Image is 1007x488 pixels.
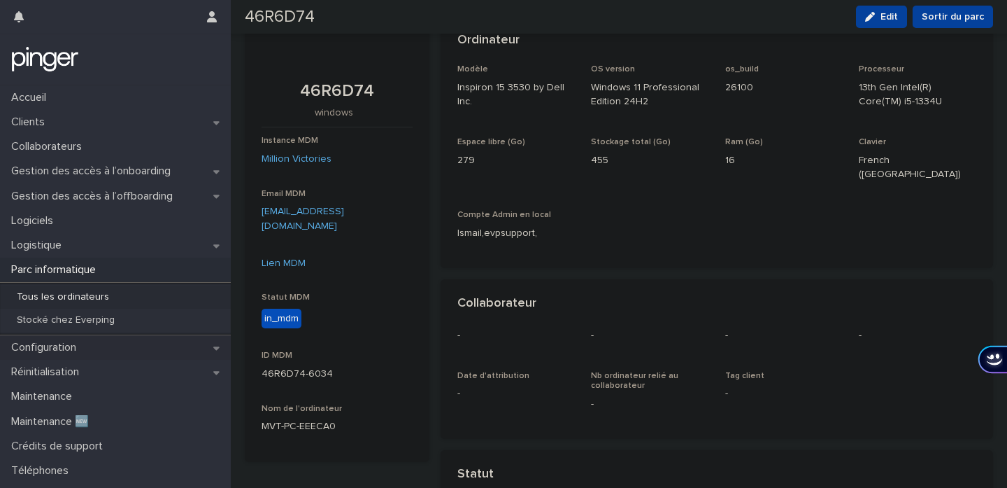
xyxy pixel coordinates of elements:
[6,365,90,379] p: Réinitialisation
[591,81,708,110] p: Windows 11 Professional Edition 24H2
[725,81,843,95] p: 26100
[457,296,536,312] h2: Collaborateur
[6,165,182,178] p: Gestion des accès à l’onboarding
[6,190,184,203] p: Gestion des accès à l’offboarding
[725,372,764,380] span: Tag client
[6,291,120,303] p: Tous les ordinateurs
[880,12,898,22] span: Edit
[591,153,708,168] p: 455
[859,138,886,146] span: Clavier
[725,65,759,74] span: os_build
[859,81,976,110] p: 13th Gen Intel(R) Core(TM) i5-1334U
[591,328,708,343] p: -
[262,137,318,145] span: Instance MDM
[725,386,843,401] p: -
[6,263,107,277] p: Parc informatique
[6,341,87,354] p: Configuration
[6,116,56,129] p: Clients
[262,207,344,231] a: [EMAIL_ADDRESS][DOMAIN_NAME]
[6,239,73,252] p: Logistique
[859,153,976,183] p: French ([GEOGRAPHIC_DATA])
[591,372,678,390] span: Nb ordinateur relié au collaborateur
[457,372,529,380] span: Date d'attribution
[457,211,551,219] span: Compte Admin en local
[922,10,984,24] span: Sortir du parc
[725,153,843,168] p: 16
[262,81,413,102] p: 46R6D74
[457,65,488,74] span: Modèle
[6,415,100,428] p: Maintenance 🆕
[262,419,413,434] p: MVT-PC-EEECA0
[591,397,708,412] p: -
[457,328,575,343] p: -
[725,138,763,146] span: Ram (Go)
[262,190,306,198] span: Email MDM
[262,152,331,167] a: Million Victories
[913,6,993,28] button: Sortir du parc
[591,65,635,74] span: OS version
[6,464,80,477] p: Téléphones
[859,65,904,74] span: Processeur
[262,351,292,360] span: ID MDM
[591,138,671,146] span: Stockage total (Go)
[856,6,907,28] button: Edit
[262,405,342,413] span: Nom de l'ordinateur
[457,33,520,48] h2: Ordinateur
[245,7,315,27] h2: 46R6D74
[457,81,575,110] p: Inspiron 15 3530 by Dell Inc.
[6,314,126,326] p: Stocké chez Everping
[457,467,494,482] h2: Statut
[457,386,575,401] p: -
[11,46,79,74] img: mTgBEunGTSyRkCgitkcU
[6,440,114,453] p: Crédits de support
[262,309,301,329] div: in_mdm
[859,328,976,343] p: -
[6,390,83,403] p: Maintenance
[457,138,525,146] span: Espace libre (Go)
[6,140,93,153] p: Collaborateurs
[262,107,407,119] p: windows
[6,214,64,228] p: Logiciels
[457,226,575,241] p: Ismail,evpsupport,
[262,367,413,382] p: 46R6D74-6034
[725,328,843,343] p: -
[6,91,57,104] p: Accueil
[262,258,306,268] a: Lien MDM
[262,293,310,302] span: Statut MDM
[457,153,575,168] p: 279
